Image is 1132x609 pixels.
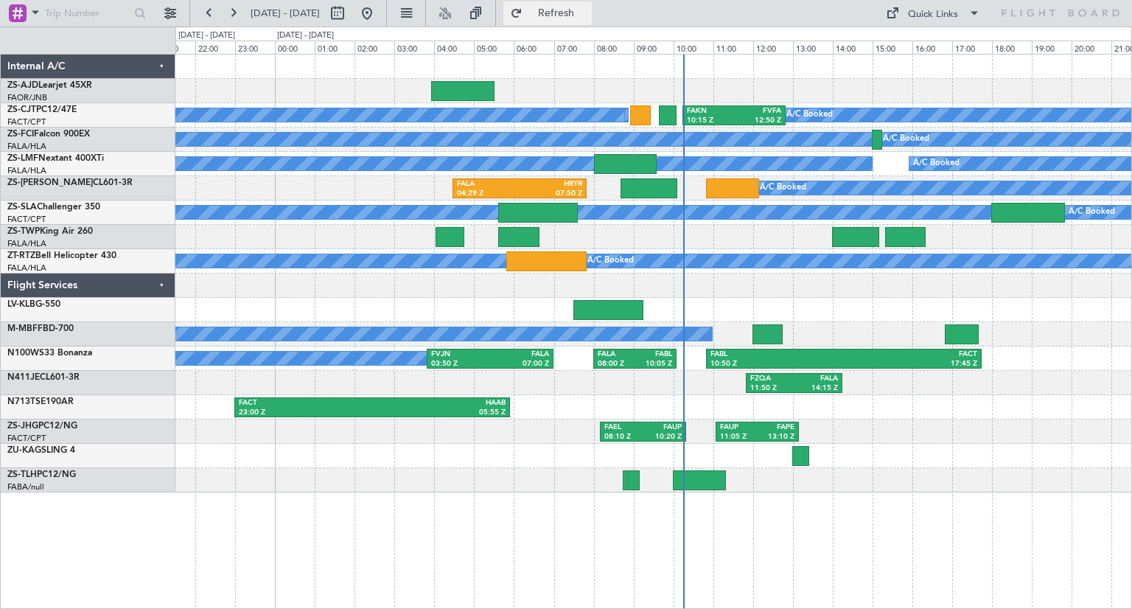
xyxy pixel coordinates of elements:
[7,141,46,152] a: FALA/HLA
[760,177,806,199] div: A/C Booked
[794,374,838,384] div: FALA
[734,116,781,126] div: 12:50 Z
[873,41,912,54] div: 15:00
[833,41,873,54] div: 14:00
[354,41,394,54] div: 02:00
[239,398,372,408] div: FACT
[490,349,549,360] div: FALA
[7,154,38,163] span: ZS-LMF
[7,324,74,333] a: M-MBFFBD-700
[883,128,929,150] div: A/C Booked
[474,41,514,54] div: 05:00
[992,41,1032,54] div: 18:00
[7,300,35,309] span: LV-KLB
[878,1,988,25] button: Quick Links
[514,41,553,54] div: 06:00
[7,433,46,444] a: FACT/CPT
[687,106,734,116] div: FAKN
[372,398,506,408] div: HAAB
[634,41,674,54] div: 09:00
[844,349,977,360] div: FACT
[195,41,235,54] div: 22:00
[45,2,130,24] input: Trip Number
[750,374,794,384] div: FZQA
[490,359,549,369] div: 07:00 Z
[251,7,320,20] span: [DATE] - [DATE]
[786,104,833,126] div: A/C Booked
[7,470,37,479] span: ZS-TLH
[674,41,713,54] div: 10:00
[7,251,116,260] a: ZT-RTZBell Helicopter 430
[720,432,758,442] div: 11:05 Z
[520,189,582,199] div: 07:50 Z
[520,179,582,189] div: HRYR
[315,41,354,54] div: 01:00
[239,408,372,418] div: 23:00 Z
[7,446,75,455] a: ZU-KAGSLING 4
[604,422,643,433] div: FAEL
[7,470,76,479] a: ZS-TLHPC12/NG
[913,153,960,175] div: A/C Booked
[758,432,795,442] div: 13:10 Z
[431,359,490,369] div: 03:50 Z
[844,359,977,369] div: 17:45 Z
[952,41,992,54] div: 17:00
[7,165,46,176] a: FALA/HLA
[7,130,90,139] a: ZS-FCIFalcon 900EX
[594,41,634,54] div: 08:00
[598,359,635,369] div: 08:00 Z
[394,41,434,54] div: 03:00
[7,178,93,187] span: ZS-[PERSON_NAME]
[7,92,47,103] a: FAOR/JNB
[643,422,682,433] div: FAUP
[1032,41,1072,54] div: 19:00
[710,359,844,369] div: 10:50 Z
[687,116,734,126] div: 10:15 Z
[1072,41,1111,54] div: 20:00
[7,397,41,406] span: N713TS
[7,324,43,333] span: M-MBFF
[7,105,36,114] span: ZS-CJT
[750,383,794,394] div: 11:50 Z
[7,214,46,225] a: FACT/CPT
[734,106,781,116] div: FVFA
[178,29,235,42] div: [DATE] - [DATE]
[7,251,35,260] span: ZT-RTZ
[503,1,592,25] button: Refresh
[431,349,490,360] div: FVJN
[635,349,672,360] div: FABL
[7,397,74,406] a: N713TSE190AR
[7,203,37,212] span: ZS-SLA
[908,7,958,22] div: Quick Links
[372,408,506,418] div: 05:55 Z
[598,349,635,360] div: FALA
[758,422,795,433] div: FAPE
[604,432,643,442] div: 08:10 Z
[635,359,672,369] div: 10:05 Z
[235,41,275,54] div: 23:00
[554,41,594,54] div: 07:00
[7,130,34,139] span: ZS-FCI
[7,373,40,382] span: N411JE
[753,41,793,54] div: 12:00
[710,349,844,360] div: FABL
[7,373,80,382] a: N411JECL601-3R
[7,422,77,431] a: ZS-JHGPC12/NG
[720,422,758,433] div: FAUP
[457,179,520,189] div: FALA
[7,300,60,309] a: LV-KLBG-550
[7,227,40,236] span: ZS-TWP
[7,178,133,187] a: ZS-[PERSON_NAME]CL601-3R
[7,238,46,249] a: FALA/HLA
[7,349,44,358] span: N100WS
[275,41,315,54] div: 00:00
[912,41,952,54] div: 16:00
[7,105,77,114] a: ZS-CJTPC12/47E
[587,250,634,272] div: A/C Booked
[525,8,587,18] span: Refresh
[7,446,41,455] span: ZU-KAG
[643,432,682,442] div: 10:20 Z
[1069,201,1115,223] div: A/C Booked
[7,154,104,163] a: ZS-LMFNextant 400XTi
[7,81,38,90] span: ZS-AJD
